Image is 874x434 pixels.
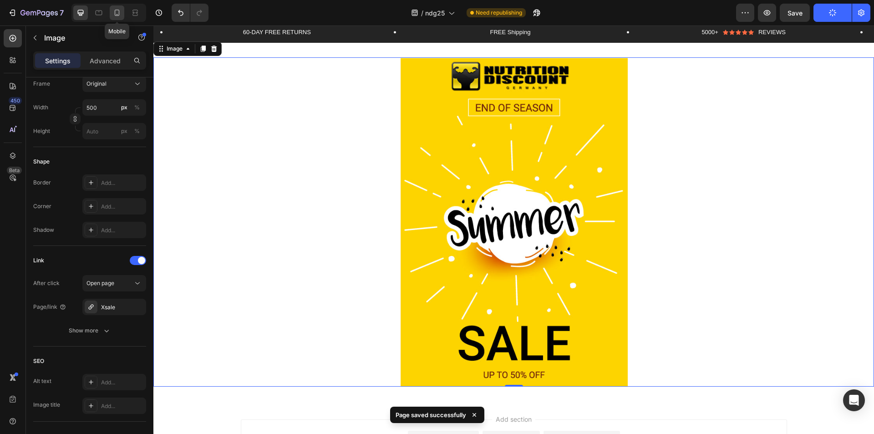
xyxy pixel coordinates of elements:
p: Settings [45,56,71,66]
div: Add... [101,402,144,410]
input: px% [82,99,146,116]
button: Open page [82,275,146,291]
button: px [132,102,142,113]
div: Image [11,19,31,27]
div: Link [33,256,44,265]
div: Page/link [33,303,66,311]
div: Image title [33,401,60,409]
span: Add section [339,389,382,398]
div: Show more [69,326,111,335]
p: Image [44,32,122,43]
p: Advanced [90,56,121,66]
div: Open Intercom Messenger [843,389,865,411]
button: % [119,102,130,113]
button: Show more [33,322,146,339]
div: Add... [101,179,144,187]
iframe: Design area [153,26,874,434]
p: Page saved successfully [396,410,466,419]
label: Width [33,103,48,112]
div: Beta [7,167,22,174]
button: px [132,126,142,137]
span: Need republishing [476,9,522,17]
div: Shadow [33,226,54,234]
div: px [121,127,127,135]
div: Add... [101,203,144,211]
div: Add... [101,226,144,235]
p: 7 [60,7,64,18]
span: Original [86,80,107,88]
input: px% [82,123,146,139]
label: Frame [33,80,50,88]
span: / [421,8,423,18]
button: Original [82,76,146,92]
button: 7 [4,4,68,22]
div: Border [33,179,51,187]
span: Save [788,9,803,17]
button: Save [780,4,810,22]
div: px [121,103,127,112]
img: gempages_532474276033332117-76d59657-1349-468d-9e2e-c6fec36ef048.jpg [247,32,474,361]
div: Shape [33,158,50,166]
div: Corner [33,202,51,210]
div: Alt text [33,377,51,385]
div: 450 [9,97,22,104]
div: After click [33,279,60,287]
button: % [119,126,130,137]
span: Open page [86,280,114,286]
div: Add... [101,378,144,387]
div: Xsale [101,303,144,311]
div: % [134,103,140,112]
span: ndg25 [425,8,445,18]
div: Undo/Redo [172,4,208,22]
div: % [134,127,140,135]
div: SEO [33,357,44,365]
label: Height [33,127,50,135]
